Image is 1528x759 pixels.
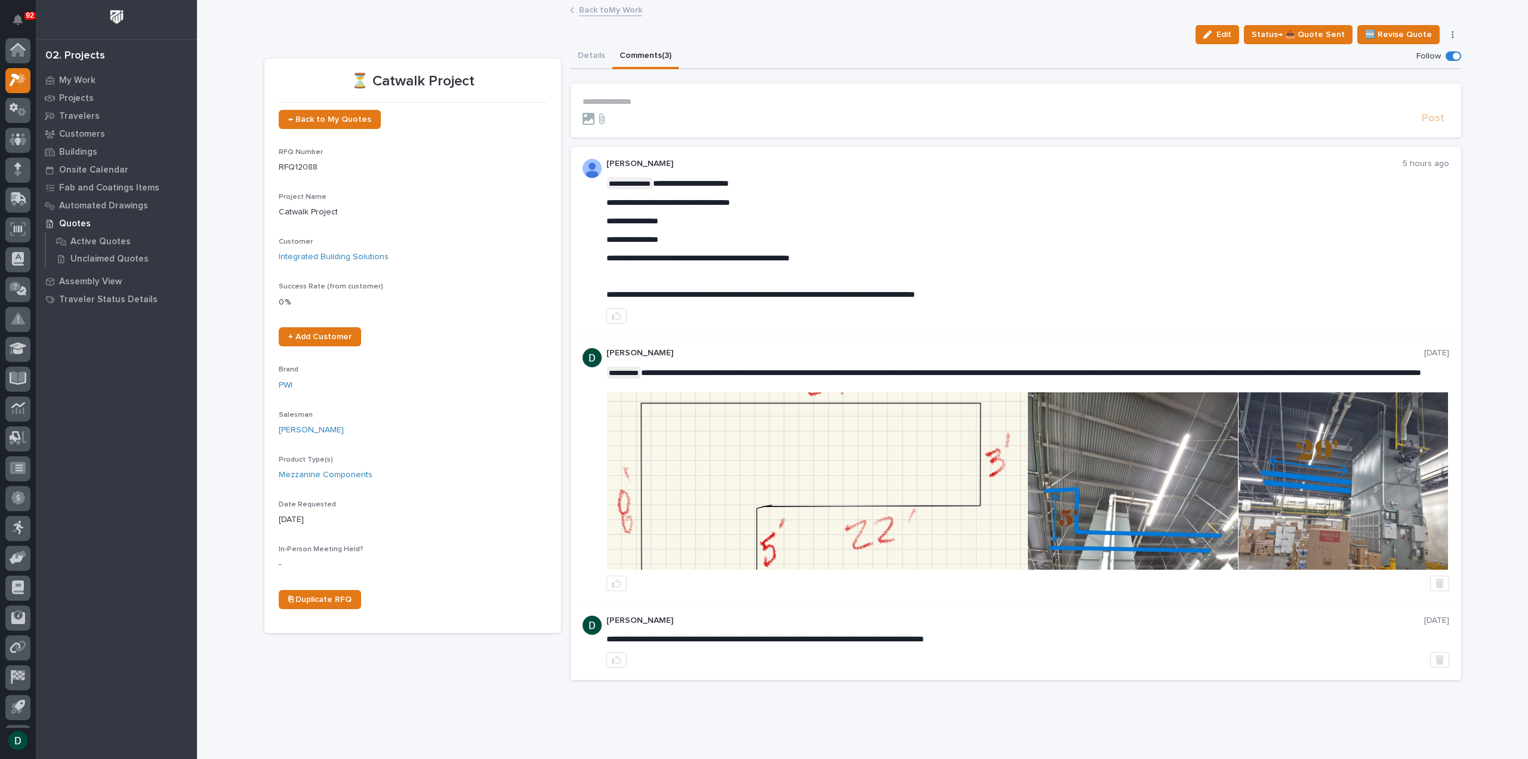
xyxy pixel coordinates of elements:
p: Fab and Coatings Items [59,183,159,193]
button: Delete post [1430,576,1449,591]
p: [PERSON_NAME] [606,159,1403,169]
p: Assembly View [59,276,122,287]
a: Buildings [36,143,197,161]
span: ⎘ Duplicate RFQ [288,595,352,604]
button: Delete post [1430,652,1449,668]
img: ACg8ocJgdhFn4UJomsYM_ouCmoNuTXbjHW0N3LU2ED0DpQ4pt1V6hA=s96-c [583,616,602,635]
button: like this post [606,308,627,324]
div: 02. Projects [45,50,105,63]
img: Workspace Logo [106,6,128,28]
button: like this post [606,576,627,591]
button: 🆕 Revise Quote [1357,25,1440,44]
img: AOh14Gjx62Rlbesu-yIIyH4c_jqdfkUZL5_Os84z4H1p=s96-c [583,159,602,178]
a: Back toMy Work [579,2,642,16]
p: [PERSON_NAME] [606,348,1424,358]
span: Post [1422,112,1444,125]
a: Assembly View [36,272,197,290]
button: Details [571,44,612,69]
a: Active Quotes [46,233,197,250]
p: Unclaimed Quotes [70,254,149,265]
a: Quotes [36,214,197,232]
a: Travelers [36,107,197,125]
span: Project Name [279,193,326,201]
p: Follow [1416,51,1441,62]
a: [PERSON_NAME] [279,424,344,437]
p: Buildings [59,147,97,158]
p: 5 hours ago [1403,159,1449,169]
button: users-avatar [5,728,30,753]
p: Active Quotes [70,236,131,247]
p: [DATE] [279,514,547,526]
p: ⏳ Catwalk Project [279,73,547,90]
p: Traveler Status Details [59,294,158,305]
p: 92 [26,11,34,20]
button: like this post [606,652,627,668]
span: Customer [279,238,313,245]
a: Traveler Status Details [36,290,197,308]
span: Status→ 📤 Quote Sent [1252,27,1345,42]
a: Automated Drawings [36,196,197,214]
span: Edit [1216,29,1231,40]
span: Brand [279,366,298,373]
button: Post [1417,112,1449,125]
a: Projects [36,89,197,107]
span: Product Type(s) [279,456,333,463]
p: My Work [59,75,95,86]
span: + Add Customer [288,333,352,341]
a: + Add Customer [279,327,361,346]
p: 0 % [279,296,547,309]
p: [PERSON_NAME] [606,616,1424,626]
span: Salesman [279,411,313,419]
a: Onsite Calendar [36,161,197,179]
a: Unclaimed Quotes [46,250,197,267]
p: Travelers [59,111,100,122]
button: Notifications [5,7,30,32]
a: Fab and Coatings Items [36,179,197,196]
span: RFQ Number [279,149,323,156]
a: ← Back to My Quotes [279,110,381,129]
button: Status→ 📤 Quote Sent [1244,25,1353,44]
a: Integrated Building Solutions [279,251,389,263]
p: [DATE] [1424,616,1449,626]
span: 🆕 Revise Quote [1365,27,1432,42]
p: Quotes [59,219,91,229]
a: ⎘ Duplicate RFQ [279,590,361,609]
a: Customers [36,125,197,143]
p: Projects [59,93,94,104]
p: Catwalk Project [279,206,547,219]
p: [DATE] [1424,348,1449,358]
span: Success Rate (from customer) [279,283,383,290]
span: Date Requested [279,501,336,508]
p: RFQ12088 [279,161,547,174]
p: Customers [59,129,105,140]
span: In-Person Meeting Held? [279,546,363,553]
p: - [279,558,547,571]
button: Edit [1196,25,1239,44]
a: My Work [36,71,197,89]
p: Automated Drawings [59,201,148,211]
span: ← Back to My Quotes [288,115,371,124]
img: ACg8ocJgdhFn4UJomsYM_ouCmoNuTXbjHW0N3LU2ED0DpQ4pt1V6hA=s96-c [583,348,602,367]
a: PWI [279,379,292,392]
p: Onsite Calendar [59,165,128,176]
a: Mezzanine Components [279,469,372,481]
button: Comments (3) [612,44,679,69]
div: Notifications92 [15,14,30,33]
